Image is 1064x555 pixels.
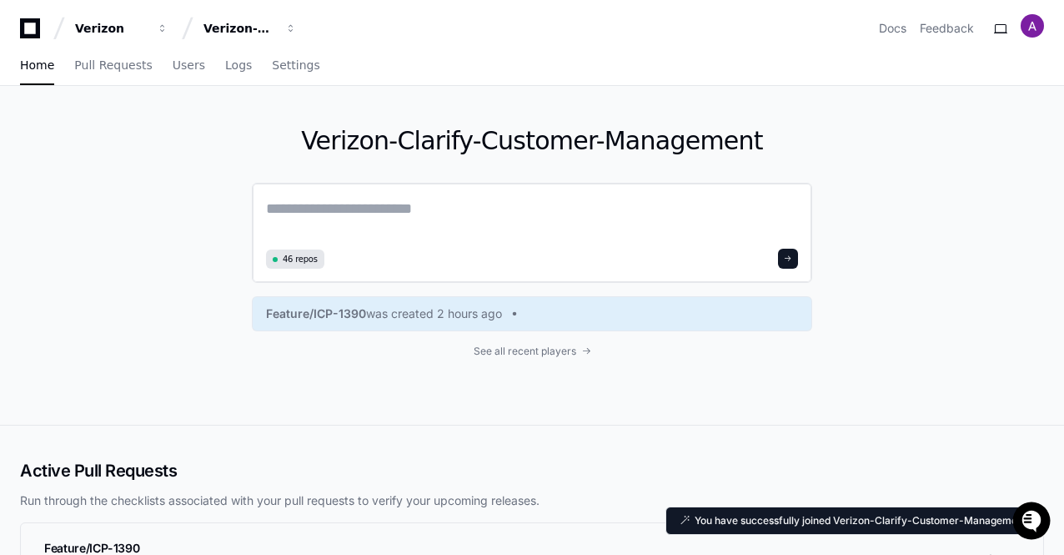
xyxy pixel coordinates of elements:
a: Logs [225,47,252,85]
div: Verizon-Clarify-Customer-Management [203,20,275,37]
a: Users [173,47,205,85]
h2: Active Pull Requests [20,459,1044,482]
span: Settings [272,60,319,70]
a: Docs [879,20,906,37]
a: Settings [272,47,319,85]
span: Feature/ICP-1390 [44,541,139,555]
button: Verizon-Clarify-Customer-Management [197,13,304,43]
div: We're available if you need us! [57,141,211,154]
button: Start new chat [284,129,304,149]
span: Pull Requests [74,60,152,70]
span: Home [20,60,54,70]
div: Verizon [75,20,147,37]
div: Start new chat [57,124,274,141]
button: Feedback [920,20,974,37]
a: Powered byPylon [118,174,202,188]
img: PlayerZero [17,17,50,50]
span: See all recent players [474,345,576,358]
iframe: Open customer support [1011,500,1056,545]
a: Pull Requests [74,47,152,85]
span: Logs [225,60,252,70]
h1: Verizon-Clarify-Customer-Management [252,126,812,156]
p: Run through the checklists associated with your pull requests to verify your upcoming releases. [20,492,1044,509]
div: Welcome [17,67,304,93]
p: You have successfully joined Verizon-Clarify-Customer-Management. [695,514,1030,527]
span: Pylon [166,175,202,188]
a: Home [20,47,54,85]
span: Users [173,60,205,70]
a: Feature/ICP-1390was created 2 hours ago [266,305,798,322]
span: Feature/ICP-1390 [266,305,366,322]
span: was created 2 hours ago [366,305,502,322]
a: See all recent players [252,345,812,358]
span: 46 repos [283,253,318,265]
img: ACg8ocIWiwAYXQEMfgzNsNWLWq1AaxNeuCMHp8ygpDFVvfhipp8BYw=s96-c [1021,14,1044,38]
button: Verizon [68,13,175,43]
img: 1736555170064-99ba0984-63c1-480f-8ee9-699278ef63ed [17,124,47,154]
